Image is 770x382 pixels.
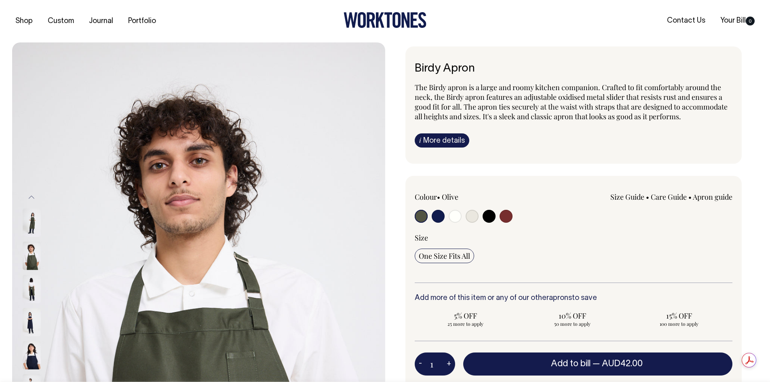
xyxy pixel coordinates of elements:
img: olive [23,275,41,303]
input: 5% OFF 25 more to apply [415,308,517,329]
span: Add to bill [551,360,591,368]
a: Journal [86,15,116,28]
img: olive [23,209,41,237]
span: 15% OFF [632,311,726,321]
a: Care Guide [651,192,687,202]
span: 50 more to apply [525,321,619,327]
input: 10% OFF 50 more to apply [521,308,623,329]
img: olive [23,242,41,270]
a: Apron guide [693,192,732,202]
span: 5% OFF [419,311,513,321]
span: AUD42.00 [602,360,643,368]
a: Contact Us [664,14,709,27]
h6: Add more of this item or any of our other to save [415,294,733,302]
a: Shop [12,15,36,28]
span: • [437,192,440,202]
span: • [646,192,649,202]
span: — [593,360,645,368]
span: 0 [746,17,755,25]
span: The Birdy apron is a large and roomy kitchen companion. Crafted to fit comfortably around the nec... [415,82,728,121]
span: • [688,192,692,202]
button: Add to bill —AUD42.00 [463,352,733,375]
a: Size Guide [610,192,644,202]
a: aprons [549,295,572,302]
span: One Size Fits All [419,251,470,261]
div: Colour [415,192,542,202]
span: 25 more to apply [419,321,513,327]
span: i [419,136,421,144]
img: dark-navy [23,341,41,369]
button: Previous [25,188,38,206]
label: Olive [442,192,458,202]
span: 10% OFF [525,311,619,321]
input: 15% OFF 100 more to apply [628,308,730,329]
img: dark-navy [23,308,41,336]
input: One Size Fits All [415,249,474,263]
button: + [443,356,455,372]
a: Your Bill0 [717,14,758,27]
a: Custom [44,15,77,28]
span: 100 more to apply [632,321,726,327]
h6: Birdy Apron [415,63,733,75]
div: Size [415,233,733,243]
a: iMore details [415,133,469,148]
a: Portfolio [125,15,159,28]
button: - [415,356,426,372]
